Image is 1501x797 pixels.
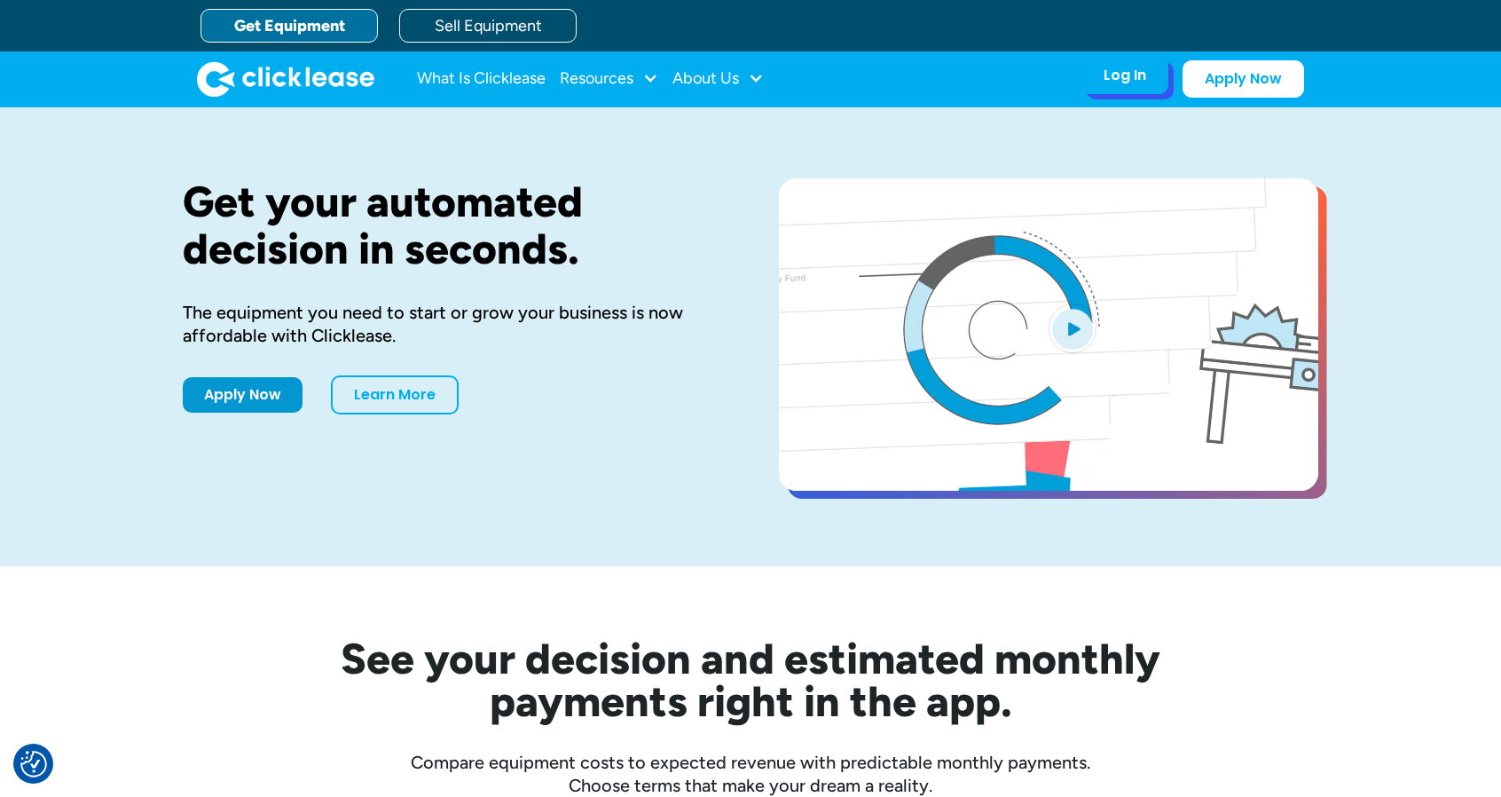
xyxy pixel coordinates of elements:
button: Consent Preferences [20,751,47,777]
div: Log In [1104,67,1146,84]
div: About Us [672,61,764,97]
img: Revisit consent button [20,751,47,777]
div: Resources [560,61,658,97]
h2: See your decision and estimated monthly payments right in the app. [254,637,1247,722]
img: Blue play button logo on a light blue circular background [1049,304,1096,353]
div: Compare equipment costs to expected revenue with predictable monthly payments. Choose terms that ... [183,751,1318,797]
img: Clicklease logo [197,61,374,97]
a: What Is Clicklease [417,61,546,97]
div: The equipment you need to start or grow your business is now affordable with Clicklease. [183,301,722,347]
a: Apply Now [1183,60,1304,98]
a: Apply Now [183,377,303,413]
a: open lightbox [779,178,1318,491]
a: Get Equipment [200,9,378,43]
a: home [197,61,374,97]
a: Sell Equipment [399,9,577,43]
h1: Get your automated decision in seconds. [183,178,722,272]
a: Learn More [331,375,459,414]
